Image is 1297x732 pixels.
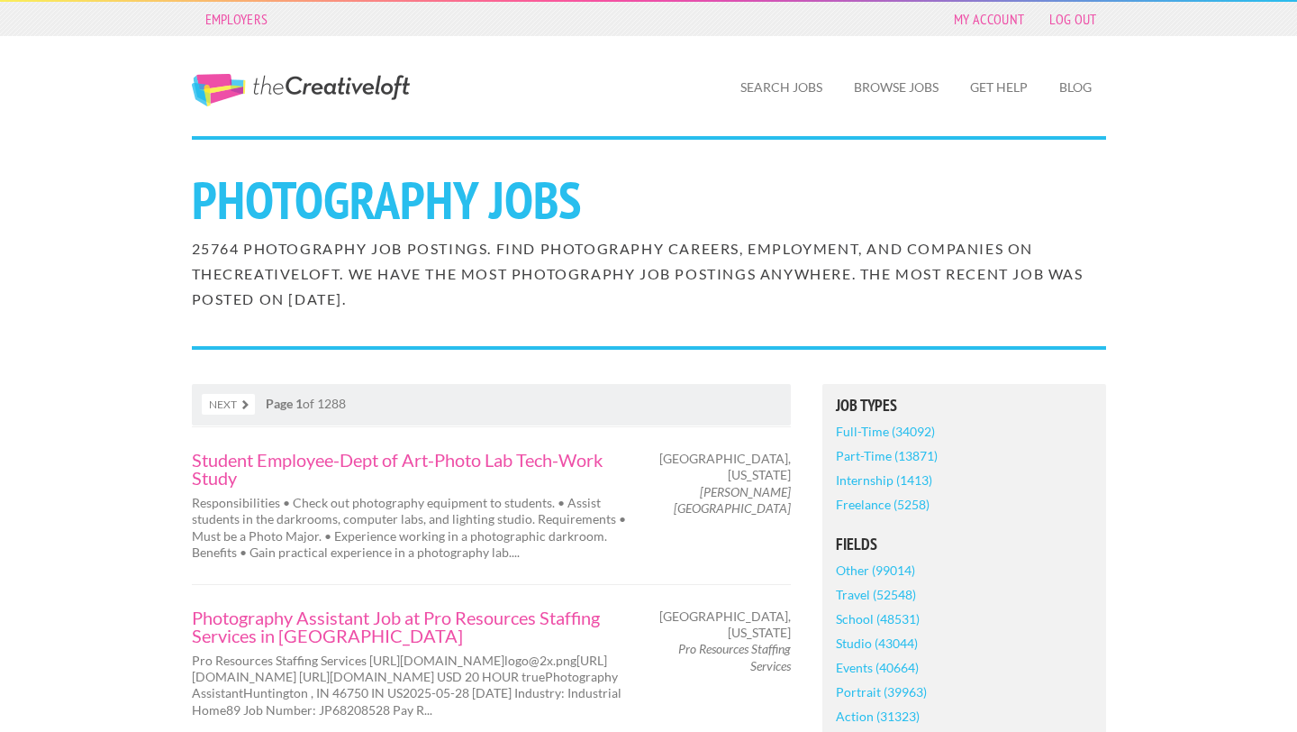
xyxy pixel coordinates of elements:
a: Freelance (5258) [836,492,930,517]
h5: Fields [836,536,1093,553]
a: Log Out [1040,6,1105,32]
a: Travel (52548) [836,582,916,607]
a: School (48531) [836,607,920,631]
a: Portrait (39963) [836,680,927,704]
p: Pro Resources Staffing Services [URL][DOMAIN_NAME] logo@2x.png [URL][DOMAIN_NAME] [URL][DOMAIN_NA... [192,653,633,718]
a: Photography Assistant Job at Pro Resources Staffing Services in [GEOGRAPHIC_DATA] [192,608,633,645]
em: [PERSON_NAME][GEOGRAPHIC_DATA] [674,484,791,516]
em: Pro Resources Staffing Services [678,641,791,673]
p: Responsibilities • Check out photography equipment to students. • Assist students in the darkroom... [192,495,633,561]
a: Get Help [956,67,1042,108]
span: [GEOGRAPHIC_DATA], [US_STATE] [659,608,791,641]
a: Student Employee-Dept of Art-Photo Lab Tech-Work Study [192,451,633,487]
a: Next [202,394,255,415]
span: [GEOGRAPHIC_DATA], [US_STATE] [659,451,791,483]
a: Employers [196,6,277,32]
a: Part-Time (13871) [836,444,938,468]
h2: 25764 Photography job postings. Find Photography careers, employment, and companies on theCreativ... [192,236,1106,312]
h1: Photography Jobs [192,174,1106,226]
a: Events (40664) [836,655,919,680]
a: Browse Jobs [839,67,953,108]
a: My Account [945,6,1033,32]
nav: of 1288 [192,384,791,425]
a: Full-Time (34092) [836,419,935,444]
a: Blog [1045,67,1106,108]
a: Other (99014) [836,558,915,582]
a: Internship (1413) [836,468,932,492]
a: Search Jobs [726,67,837,108]
h5: Job Types [836,398,1093,414]
a: Action (31323) [836,704,920,728]
a: The Creative Loft [192,74,410,106]
a: Studio (43044) [836,631,918,655]
strong: Page 1 [266,396,303,411]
